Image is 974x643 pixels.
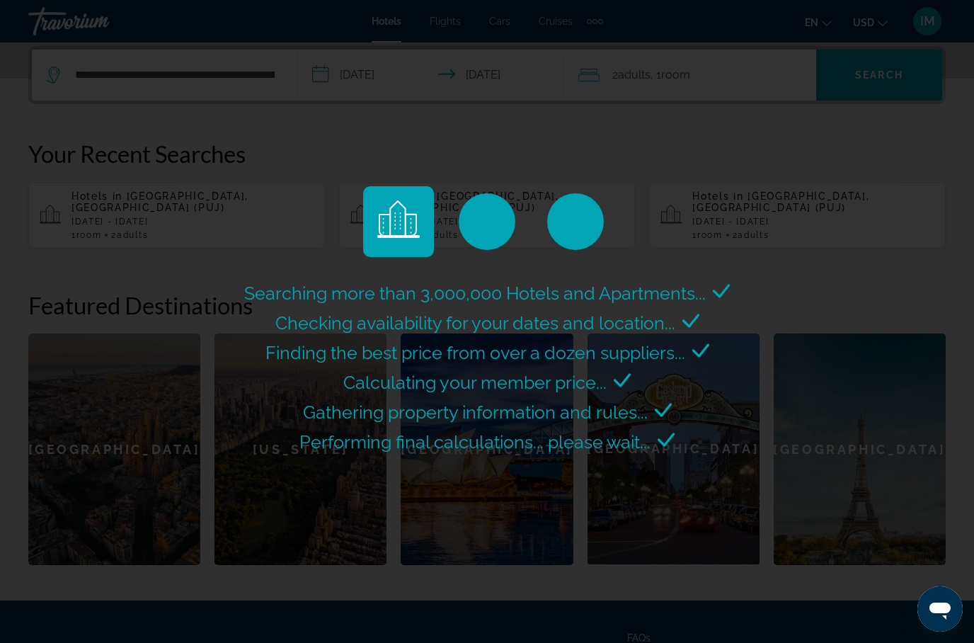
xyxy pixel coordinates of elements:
[275,312,675,334] span: Checking availability for your dates and location...
[303,402,648,423] span: Gathering property information and rules...
[265,342,685,363] span: Finding the best price from over a dozen suppliers...
[917,586,963,632] iframe: Button to launch messaging window
[343,372,607,393] span: Calculating your member price...
[244,283,706,304] span: Searching more than 3,000,000 Hotels and Apartments...
[299,431,651,453] span: Performing final calculations... please wait...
